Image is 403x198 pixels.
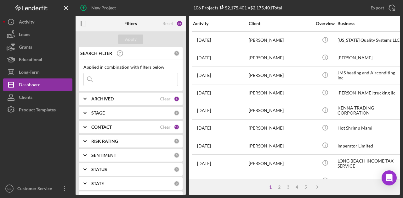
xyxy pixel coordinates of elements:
time: 2025-09-07 01:28 [197,38,211,43]
b: Filters [124,21,137,26]
div: [PERSON_NAME] [338,50,400,66]
div: Open Intercom Messenger [382,170,397,185]
time: 2025-09-06 22:04 [197,55,211,60]
div: Reset [162,21,173,26]
button: CSCustomer Service [3,182,72,195]
time: 2025-08-28 19:02 [197,179,211,184]
text: CS [7,187,11,190]
div: 16 [176,20,183,27]
div: Activity [19,16,34,30]
time: 2025-08-29 21:00 [197,126,211,131]
div: Business [338,21,400,26]
div: Educational [19,53,42,67]
b: ARCHIVED [91,96,114,101]
time: 2025-09-05 20:47 [197,90,211,95]
div: Dashboard [19,78,41,93]
button: Clients [3,91,72,104]
div: Hot Shrimp Mami [338,120,400,136]
b: RISK RATING [91,139,118,144]
div: 1 [174,96,179,102]
div: 0 [174,138,179,144]
time: 2025-09-05 02:58 [197,143,211,148]
div: 4 [292,185,301,190]
div: JMS heating and Airconditing Inc [338,67,400,84]
button: Product Templates [3,104,72,116]
button: New Project [76,2,122,14]
button: Educational [3,53,72,66]
div: Export [371,2,384,14]
div: [PERSON_NAME] [249,155,312,172]
button: Apply [118,35,143,44]
div: [US_STATE] Quality Systems LLC [338,32,400,49]
div: [PERSON_NAME] [249,85,312,101]
div: Clear [160,125,171,130]
div: 1 [266,185,275,190]
div: Overview [313,21,337,26]
div: LONG BEACH INCOME TAX SERVICE [338,155,400,172]
button: Grants [3,41,72,53]
b: STATUS [91,167,107,172]
button: Activity [3,16,72,28]
b: SENTIMENT [91,153,116,158]
button: Long-Term [3,66,72,78]
div: 0 [174,181,179,186]
button: Dashboard [3,78,72,91]
div: Clients [19,91,32,105]
div: Activity [193,21,248,26]
div: [PERSON_NAME] [249,120,312,136]
div: [PERSON_NAME] [249,137,312,154]
div: 0 [174,153,179,158]
div: KENNA TRADING CORPORATION [338,102,400,119]
div: 3 [284,185,292,190]
div: 0 [174,167,179,172]
button: Loans [3,28,72,41]
div: Flat Black Art Supply Inc [338,173,400,189]
div: $2,175,401 [218,5,247,10]
time: 2025-09-04 23:47 [197,73,211,78]
div: [PERSON_NAME] [249,50,312,66]
b: CONTACT [91,125,112,130]
div: Product Templates [19,104,56,118]
div: [PERSON_NAME] trucking llc [338,85,400,101]
div: 5 [301,185,310,190]
div: New Project [91,2,116,14]
div: [PERSON_NAME] [249,67,312,84]
div: Imperator Limited [338,137,400,154]
div: Client [249,21,312,26]
div: [PERSON_NAME] [249,32,312,49]
div: Clear [160,96,171,101]
div: Customer Service [16,182,57,196]
div: Long-Term [19,66,40,80]
div: 15 [174,124,179,130]
time: 2025-09-02 20:27 [197,108,211,113]
div: Applied in combination with filters below [83,65,178,70]
div: 0 [174,51,179,56]
div: 106 Projects • $2,175,401 Total [193,5,282,10]
div: [PERSON_NAME] [249,173,312,189]
div: 2 [275,185,284,190]
b: STATE [91,181,104,186]
div: Apply [125,35,137,44]
div: Grants [19,41,32,55]
b: SEARCH FILTER [80,51,112,56]
div: Loans [19,28,30,42]
div: 0 [174,110,179,116]
b: STAGE [91,110,105,115]
button: Export [364,2,400,14]
div: [PERSON_NAME] [249,102,312,119]
time: 2025-08-26 20:40 [197,161,211,166]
